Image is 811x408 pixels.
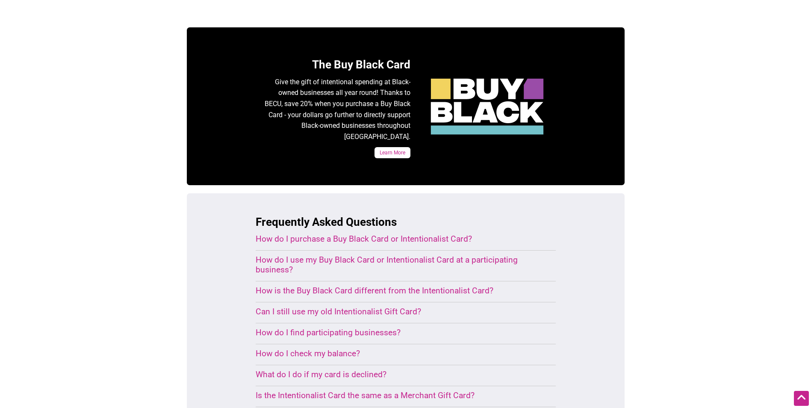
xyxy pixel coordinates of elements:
details: Physical cards are swiped at the register, exactly like a credit card. For digital cards, simply ... [256,255,535,277]
h3: Frequently Asked Questions [256,214,556,230]
details: You can first check your balance through your Intentionalist Account. For further support, you ca... [256,370,535,381]
p: Give the gift of intentional spending at Black-owned businesses all year round! Thanks to BECU, s... [264,77,410,142]
summary: How is the Buy Black Card different from the Intentionalist Card? [256,286,535,296]
summary: Is the Intentionalist Card the same as a Merchant Gift Card? [256,390,535,400]
details: The Buy Black Card can be used to purchase from participating Black-owned businesses. The Intenti... [256,286,535,298]
details: Both cards are available in the , with the option to select a physical or digital card. [256,234,535,246]
summary: How do I check my balance? [256,349,535,358]
summary: What do I do if my card is declined? [256,370,535,379]
summary: How do I purchase a Buy Black Card or Intentionalist Card? [256,234,535,244]
details: The Intentionalist Card can be used at any participating small business. You also have the option... [256,390,535,402]
summary: How do I use my Buy Black Card or Intentionalist Card at a participating business? [256,255,535,275]
details: to view participating businesses in the Buy Black Card network and to view participating business... [256,328,535,340]
a: Learn More [375,147,410,158]
summary: Can I still use my old Intentionalist Gift Card? [256,307,535,316]
details: The old Intentionalist Gift Card is no longer an in-person payment option at participating small ... [256,307,535,319]
h3: The Buy Black Card [264,57,410,72]
img: Black Black Friday Card [428,75,547,138]
div: Scroll Back to Top [794,391,809,406]
details: When logged into your Intentionalist Account, you can access your balance from the Cards list. [256,349,535,361]
summary: How do I find participating businesses? [256,328,535,337]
